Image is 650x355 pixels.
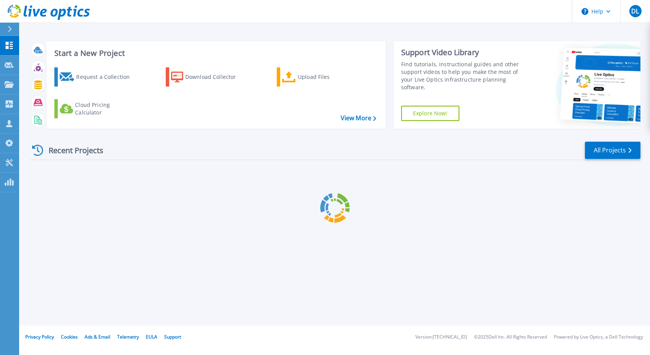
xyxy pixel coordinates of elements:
a: All Projects [585,142,640,159]
div: Find tutorials, instructional guides and other support videos to help you make the most of your L... [401,61,526,91]
a: Download Collector [166,67,251,87]
a: Request a Collection [54,67,140,87]
div: Upload Files [298,69,359,85]
div: Cloud Pricing Calculator [75,101,136,116]
a: Cookies [61,334,78,340]
a: Cloud Pricing Calculator [54,99,140,118]
li: © 2025 Dell Inc. All Rights Reserved [474,335,547,340]
div: Download Collector [185,69,247,85]
li: Version: [TECHNICAL_ID] [415,335,467,340]
a: Telemetry [117,334,139,340]
a: Upload Files [277,67,362,87]
a: Support [164,334,181,340]
a: Explore Now! [401,106,459,121]
a: Ads & Email [85,334,110,340]
a: View More [341,115,376,122]
div: Request a Collection [76,69,137,85]
div: Support Video Library [401,47,526,57]
span: DL [631,8,639,14]
li: Powered by Live Optics, a Dell Technology [554,335,643,340]
h3: Start a New Project [54,49,376,57]
a: Privacy Policy [25,334,54,340]
div: Recent Projects [29,141,114,160]
a: EULA [146,334,157,340]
